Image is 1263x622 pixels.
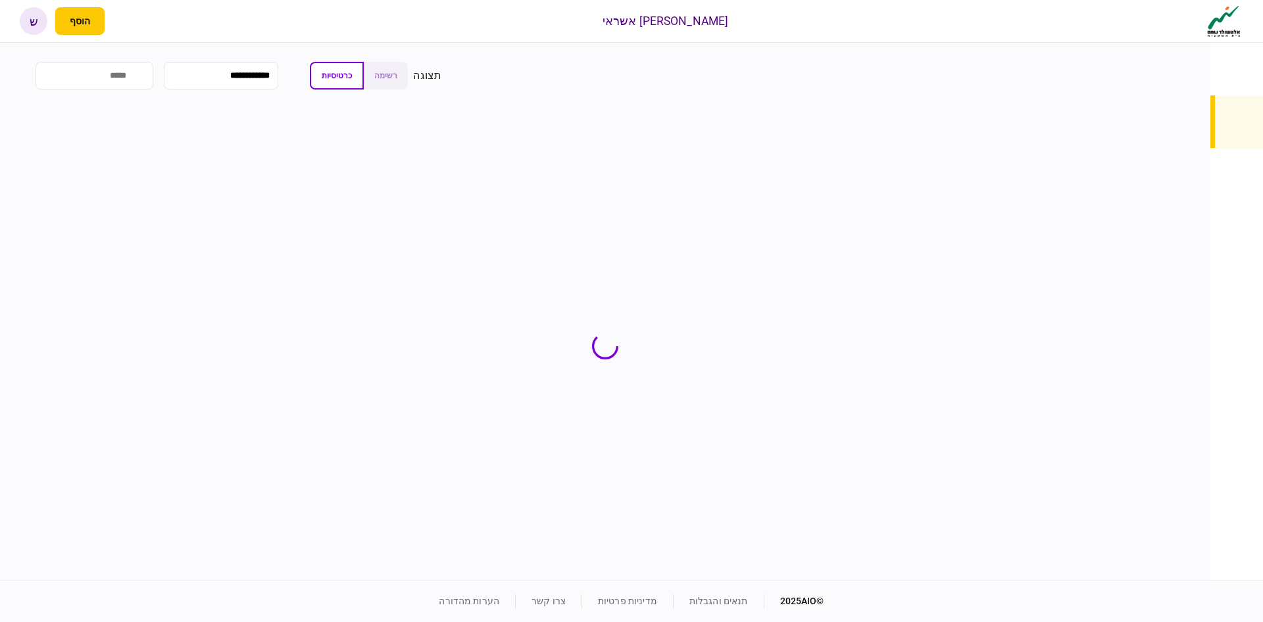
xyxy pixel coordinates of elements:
[374,71,397,80] span: רשימה
[364,62,408,90] button: רשימה
[598,596,657,606] a: מדיניות פרטיות
[310,62,364,90] button: כרטיסיות
[603,13,729,30] div: [PERSON_NAME] אשראי
[764,594,824,608] div: © 2025 AIO
[413,68,441,84] div: תצוגה
[689,596,748,606] a: תנאים והגבלות
[20,7,47,35] button: ש
[322,71,352,80] span: כרטיסיות
[1204,5,1243,38] img: client company logo
[112,7,140,35] button: פתח רשימת התראות
[532,596,566,606] a: צרו קשר
[439,596,499,606] a: הערות מהדורה
[55,7,105,35] button: פתח תפריט להוספת לקוח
